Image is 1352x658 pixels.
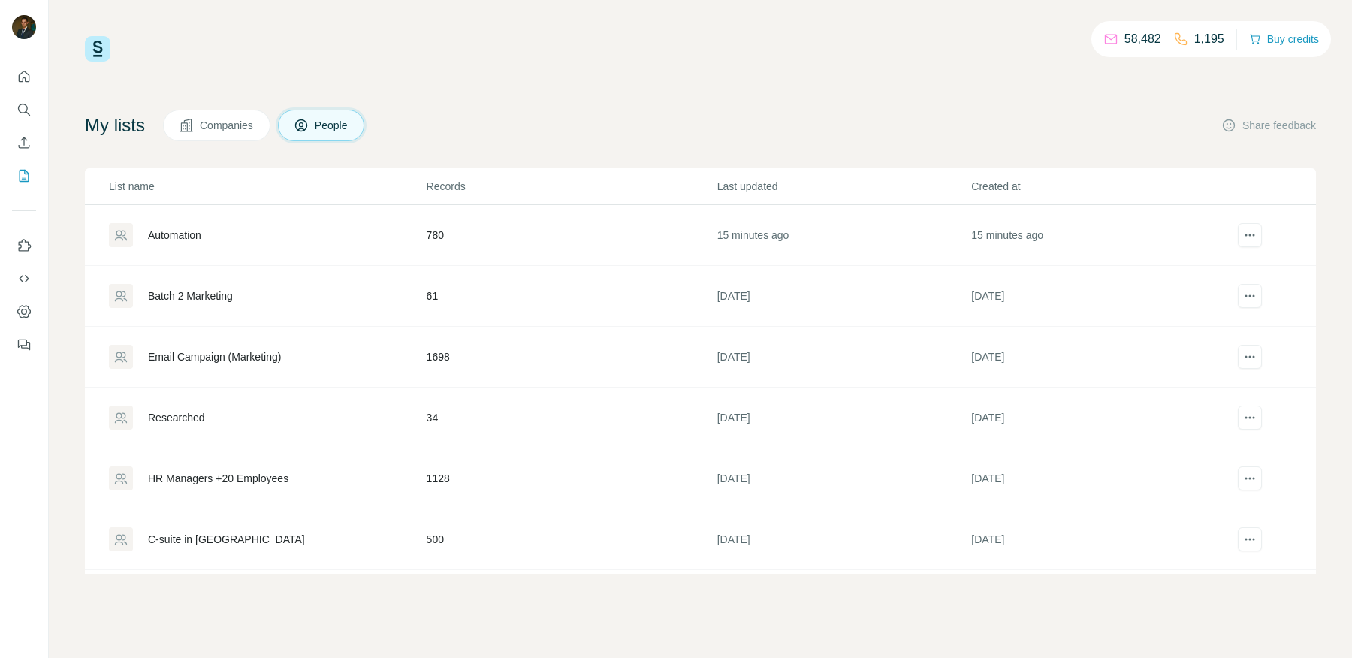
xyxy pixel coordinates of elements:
td: 500 [426,509,717,570]
td: [DATE] [970,388,1225,448]
td: 15 minutes ago [717,205,971,266]
button: actions [1238,345,1262,369]
td: 15 minutes ago [970,205,1225,266]
td: [DATE] [717,266,971,327]
button: actions [1238,284,1262,308]
td: [DATE] [970,509,1225,570]
button: Buy credits [1249,29,1319,50]
div: C-suite in [GEOGRAPHIC_DATA] [148,532,305,547]
td: [DATE] [717,570,971,631]
p: List name [109,179,425,194]
button: actions [1238,527,1262,551]
button: Dashboard [12,298,36,325]
p: 58,482 [1124,30,1161,48]
button: Enrich CSV [12,129,36,156]
td: [DATE] [717,388,971,448]
div: Batch 2 Marketing [148,288,233,303]
button: Feedback [12,331,36,358]
button: Search [12,96,36,123]
td: 780 [426,205,717,266]
img: Avatar [12,15,36,39]
button: actions [1238,466,1262,490]
p: Records [427,179,716,194]
button: actions [1238,406,1262,430]
div: Researched [148,410,205,425]
button: Use Surfe on LinkedIn [12,232,36,259]
img: Surfe Logo [85,36,110,62]
td: 1128 [426,448,717,509]
td: 1698 [426,327,717,388]
td: [DATE] [717,327,971,388]
button: actions [1238,223,1262,247]
div: HR Managers +20 Employees [148,471,288,486]
p: Created at [971,179,1224,194]
button: Use Surfe API [12,265,36,292]
button: My lists [12,162,36,189]
button: Share feedback [1221,118,1316,133]
td: [DATE] [717,448,971,509]
td: [DATE] [970,570,1225,631]
td: [DATE] [970,448,1225,509]
td: [DATE] [717,509,971,570]
span: Companies [200,118,255,133]
p: 1,195 [1194,30,1224,48]
button: Quick start [12,63,36,90]
h4: My lists [85,113,145,137]
td: 1 [426,570,717,631]
span: People [315,118,349,133]
div: Email Campaign (Marketing) [148,349,281,364]
td: 34 [426,388,717,448]
p: Last updated [717,179,970,194]
div: Automation [148,228,201,243]
td: [DATE] [970,327,1225,388]
td: 61 [426,266,717,327]
td: [DATE] [970,266,1225,327]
